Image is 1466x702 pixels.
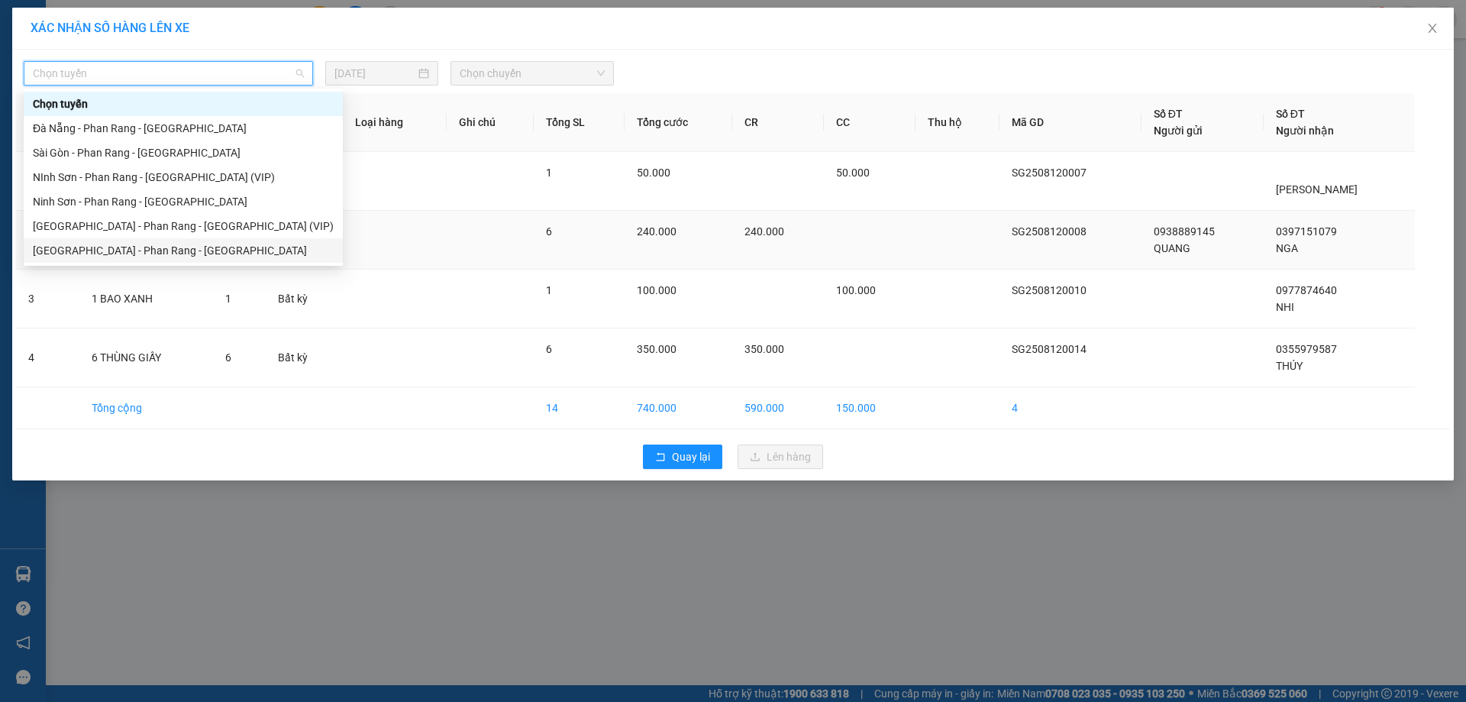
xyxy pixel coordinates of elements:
td: 590.000 [732,387,824,429]
div: Ninh Sơn - Phan Rang - [GEOGRAPHIC_DATA] [33,193,334,210]
span: 0397151079 [1276,225,1337,238]
td: 740.000 [625,387,732,429]
span: 6 [225,351,231,364]
td: 2 [16,211,79,270]
span: 0355979587 [1276,343,1337,355]
span: 240.000 [744,225,784,238]
td: Tổng cộng [79,387,214,429]
input: 12/08/2025 [334,65,415,82]
th: Tổng cước [625,93,732,152]
div: Sài Gòn - Phan Rang - Ninh Sơn [24,238,343,263]
div: [GEOGRAPHIC_DATA] - Phan Rang - [GEOGRAPHIC_DATA] (VIP) [33,218,334,235]
div: Đà Nẵng - Phan Rang - [GEOGRAPHIC_DATA] [33,120,334,137]
span: 1 [546,167,552,179]
div: Chọn tuyến [33,95,334,112]
span: NGA [1276,242,1298,254]
span: Người gửi [1154,125,1203,137]
span: rollback [655,451,666,464]
th: Thu hộ [915,93,999,152]
th: Ghi chú [447,93,534,152]
b: [DOMAIN_NAME] [128,58,210,70]
div: NInh Sơn - Phan Rang - Sài Gòn (VIP) [24,165,343,189]
button: rollbackQuay lại [643,445,722,469]
span: 0938889145 [1154,225,1215,238]
td: 1 BAO XANH [79,270,214,328]
span: Số ĐT [1154,108,1183,120]
span: Người nhận [1276,125,1334,137]
span: close [1426,22,1439,34]
button: Close [1411,8,1454,50]
img: logo.jpg [166,19,202,56]
td: 6 THÙNG GIẤY [79,328,214,387]
th: Tổng SL [534,93,625,152]
td: 150.000 [824,387,915,429]
span: SG2508120010 [1012,284,1087,296]
th: CC [824,93,915,152]
span: 0977874640 [1276,284,1337,296]
div: Ninh Sơn - Phan Rang - Sài Gòn [24,189,343,214]
span: Số ĐT [1276,108,1305,120]
span: Quay lại [672,448,710,465]
span: 50.000 [836,167,870,179]
th: Loại hàng [343,93,447,152]
span: QUANG [1154,242,1190,254]
th: CR [732,93,824,152]
span: Chọn tuyến [33,62,304,85]
span: SG2508120008 [1012,225,1087,238]
span: SG2508120007 [1012,167,1087,179]
span: 100.000 [836,284,876,296]
th: Mã GD [999,93,1141,152]
div: [GEOGRAPHIC_DATA] - Phan Rang - [GEOGRAPHIC_DATA] [33,242,334,259]
div: Sài Gòn - Phan Rang - Ninh Sơn (VIP) [24,214,343,238]
td: Bất kỳ [266,328,343,387]
div: NInh Sơn - Phan Rang - [GEOGRAPHIC_DATA] (VIP) [33,169,334,186]
div: Sài Gòn - Phan Rang - [GEOGRAPHIC_DATA] [33,144,334,161]
b: Gửi khách hàng [94,22,151,94]
div: Đà Nẵng - Phan Rang - Sài Gòn [24,116,343,141]
span: 50.000 [637,167,670,179]
span: 1 [546,284,552,296]
span: XÁC NHẬN SỐ HÀNG LÊN XE [31,21,189,35]
span: THÚY [1276,360,1303,372]
span: SG2508120014 [1012,343,1087,355]
td: 1 [16,152,79,211]
span: 100.000 [637,284,676,296]
span: [PERSON_NAME] [1276,183,1358,196]
td: Bất kỳ [266,270,343,328]
li: (c) 2017 [128,73,210,92]
div: Chọn tuyến [24,92,343,116]
span: 240.000 [637,225,676,238]
td: 4 [999,387,1141,429]
span: 1 [225,293,231,305]
td: 4 [16,328,79,387]
span: NHI [1276,301,1294,313]
span: 6 [546,225,552,238]
span: 350.000 [637,343,676,355]
td: 14 [534,387,625,429]
button: uploadLên hàng [738,445,823,469]
span: Chọn chuyến [460,62,605,85]
th: STT [16,93,79,152]
div: Sài Gòn - Phan Rang - Đà Nẵng [24,141,343,165]
span: 6 [546,343,552,355]
td: 3 [16,270,79,328]
span: 350.000 [744,343,784,355]
b: Xe Đăng Nhân [19,99,67,170]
